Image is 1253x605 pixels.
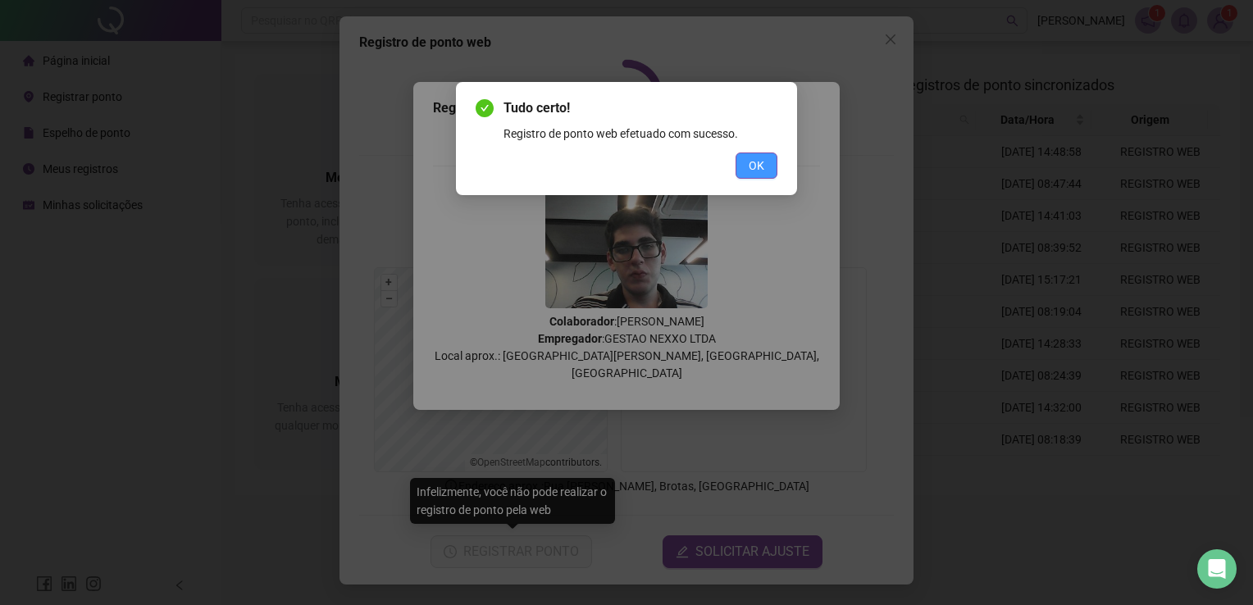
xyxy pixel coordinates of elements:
span: Tudo certo! [503,98,777,118]
span: OK [749,157,764,175]
button: OK [736,152,777,179]
span: check-circle [476,99,494,117]
div: Registro de ponto web efetuado com sucesso. [503,125,777,143]
div: Open Intercom Messenger [1197,549,1237,589]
